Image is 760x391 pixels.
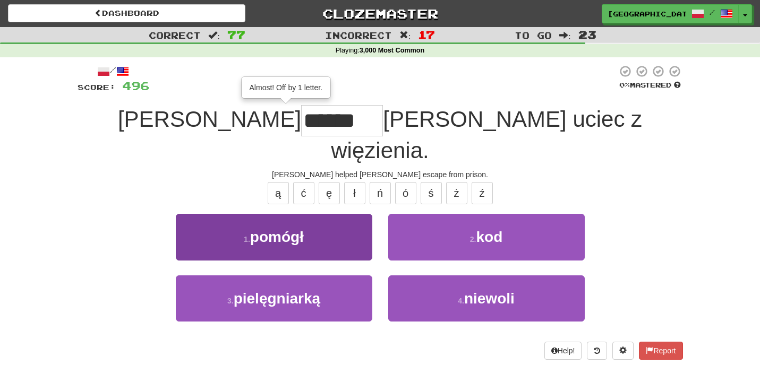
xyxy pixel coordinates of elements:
[344,182,365,204] button: ł
[472,182,493,204] button: ź
[234,290,320,307] span: pielęgniarką
[8,4,245,22] a: Dashboard
[418,28,435,41] span: 17
[149,30,201,40] span: Correct
[261,4,499,23] a: Clozemaster
[421,182,442,204] button: ś
[118,107,301,132] span: [PERSON_NAME]
[470,235,476,244] small: 2 .
[293,182,314,204] button: ć
[250,83,322,92] span: Almost! Off by 1 letter.
[395,182,416,204] button: ó
[122,79,149,92] span: 496
[639,342,682,360] button: Report
[370,182,391,204] button: ń
[331,107,642,163] span: [PERSON_NAME] uciec z więzienia.
[464,290,515,307] span: niewoli
[244,235,250,244] small: 1 .
[227,297,234,305] small: 3 .
[325,30,392,40] span: Incorrect
[515,30,552,40] span: To go
[250,229,304,245] span: pomógł
[227,28,245,41] span: 77
[587,342,607,360] button: Round history (alt+y)
[78,169,683,180] div: [PERSON_NAME] helped [PERSON_NAME] escape from prison.
[176,214,372,260] button: 1.pomógł
[458,297,464,305] small: 4 .
[388,275,585,322] button: 4.niewoli
[388,214,585,260] button: 2.kod
[608,9,686,19] span: [GEOGRAPHIC_DATA]
[268,182,289,204] button: ą
[710,8,715,16] span: /
[78,83,116,92] span: Score:
[446,182,467,204] button: ż
[208,31,220,40] span: :
[602,4,739,23] a: [GEOGRAPHIC_DATA] /
[544,342,582,360] button: Help!
[176,275,372,322] button: 3.pielęgniarką
[578,28,596,41] span: 23
[619,81,630,89] span: 0 %
[476,229,502,245] span: kod
[360,47,424,54] strong: 3,000 Most Common
[399,31,411,40] span: :
[559,31,571,40] span: :
[78,65,149,78] div: /
[617,81,683,90] div: Mastered
[319,182,340,204] button: ę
